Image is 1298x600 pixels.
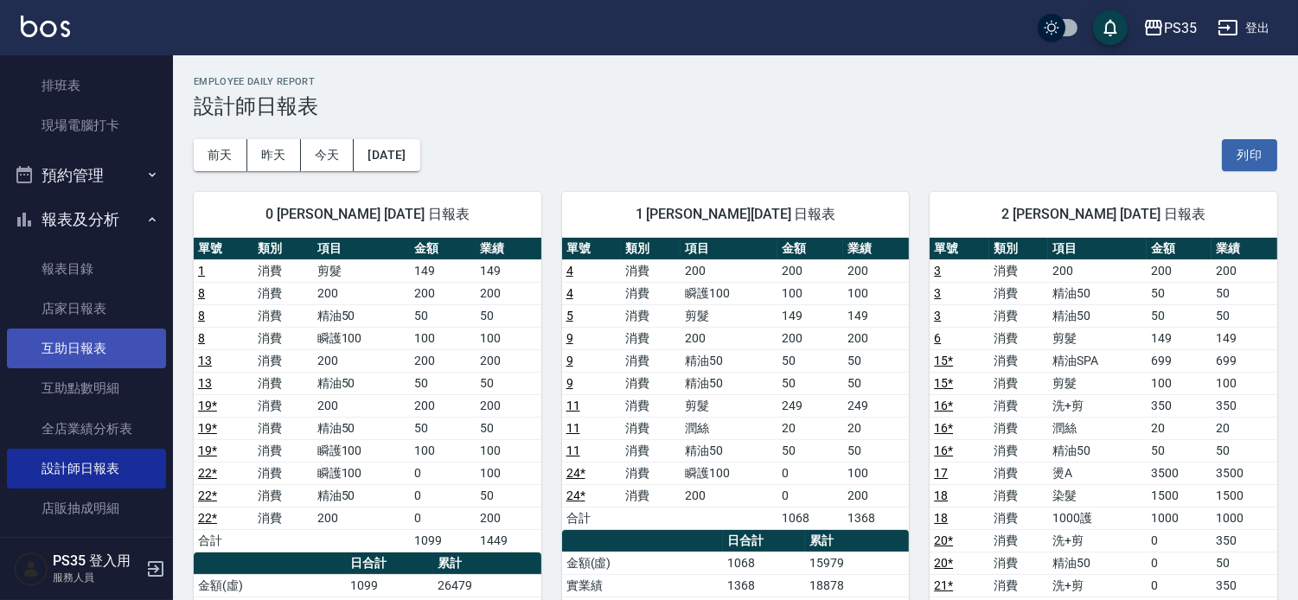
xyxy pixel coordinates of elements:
[1147,372,1212,394] td: 100
[253,439,313,462] td: 消費
[253,259,313,282] td: 消費
[198,376,212,390] a: 13
[1147,462,1212,484] td: 3500
[476,439,541,462] td: 100
[433,574,541,597] td: 26479
[681,372,777,394] td: 精油50
[1147,259,1212,282] td: 200
[621,484,681,507] td: 消費
[476,394,541,417] td: 200
[777,238,843,260] th: 金額
[476,529,541,552] td: 1449
[950,206,1256,223] span: 2 [PERSON_NAME] [DATE] 日報表
[301,139,355,171] button: 今天
[14,552,48,586] img: Person
[1211,12,1277,44] button: 登出
[410,259,476,282] td: 149
[410,462,476,484] td: 0
[1212,327,1277,349] td: 149
[805,552,909,574] td: 15979
[1048,259,1146,282] td: 200
[1048,394,1146,417] td: 洗+剪
[476,282,541,304] td: 200
[476,238,541,260] th: 業績
[410,282,476,304] td: 200
[253,372,313,394] td: 消費
[253,507,313,529] td: 消費
[476,327,541,349] td: 100
[346,574,433,597] td: 1099
[1212,574,1277,597] td: 350
[681,394,777,417] td: 剪髮
[1147,439,1212,462] td: 50
[562,574,724,597] td: 實業績
[843,259,909,282] td: 200
[621,238,681,260] th: 類別
[1048,417,1146,439] td: 潤絲
[313,304,410,327] td: 精油50
[621,259,681,282] td: 消費
[7,368,166,408] a: 互助點數明細
[777,327,843,349] td: 200
[1147,552,1212,574] td: 0
[989,394,1049,417] td: 消費
[681,439,777,462] td: 精油50
[843,484,909,507] td: 200
[681,417,777,439] td: 潤絲
[843,238,909,260] th: 業績
[621,462,681,484] td: 消費
[1147,394,1212,417] td: 350
[476,462,541,484] td: 100
[1048,574,1146,597] td: 洗+剪
[7,488,166,528] a: 店販抽成明細
[194,76,1277,87] h2: Employee Daily Report
[566,444,580,457] a: 11
[476,417,541,439] td: 50
[843,462,909,484] td: 100
[1147,304,1212,327] td: 50
[7,153,166,198] button: 預約管理
[476,259,541,282] td: 149
[476,372,541,394] td: 50
[681,238,777,260] th: 項目
[1212,507,1277,529] td: 1000
[1147,417,1212,439] td: 20
[843,417,909,439] td: 20
[410,484,476,507] td: 0
[198,331,205,345] a: 8
[1212,259,1277,282] td: 200
[777,304,843,327] td: 149
[1212,349,1277,372] td: 699
[410,304,476,327] td: 50
[777,417,843,439] td: 20
[1212,439,1277,462] td: 50
[621,394,681,417] td: 消費
[1048,439,1146,462] td: 精油50
[934,264,941,278] a: 3
[1048,552,1146,574] td: 精油50
[313,372,410,394] td: 精油50
[989,327,1049,349] td: 消費
[777,462,843,484] td: 0
[346,552,433,575] th: 日合計
[777,349,843,372] td: 50
[1048,304,1146,327] td: 精油50
[1048,327,1146,349] td: 剪髮
[989,484,1049,507] td: 消費
[476,304,541,327] td: 50
[313,259,410,282] td: 剪髮
[1048,484,1146,507] td: 染髮
[681,259,777,282] td: 200
[1147,349,1212,372] td: 699
[53,552,141,570] h5: PS35 登入用
[410,439,476,462] td: 100
[621,417,681,439] td: 消費
[621,282,681,304] td: 消費
[843,372,909,394] td: 50
[777,282,843,304] td: 100
[1147,282,1212,304] td: 50
[989,462,1049,484] td: 消費
[566,331,573,345] a: 9
[1212,304,1277,327] td: 50
[1048,349,1146,372] td: 精油SPA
